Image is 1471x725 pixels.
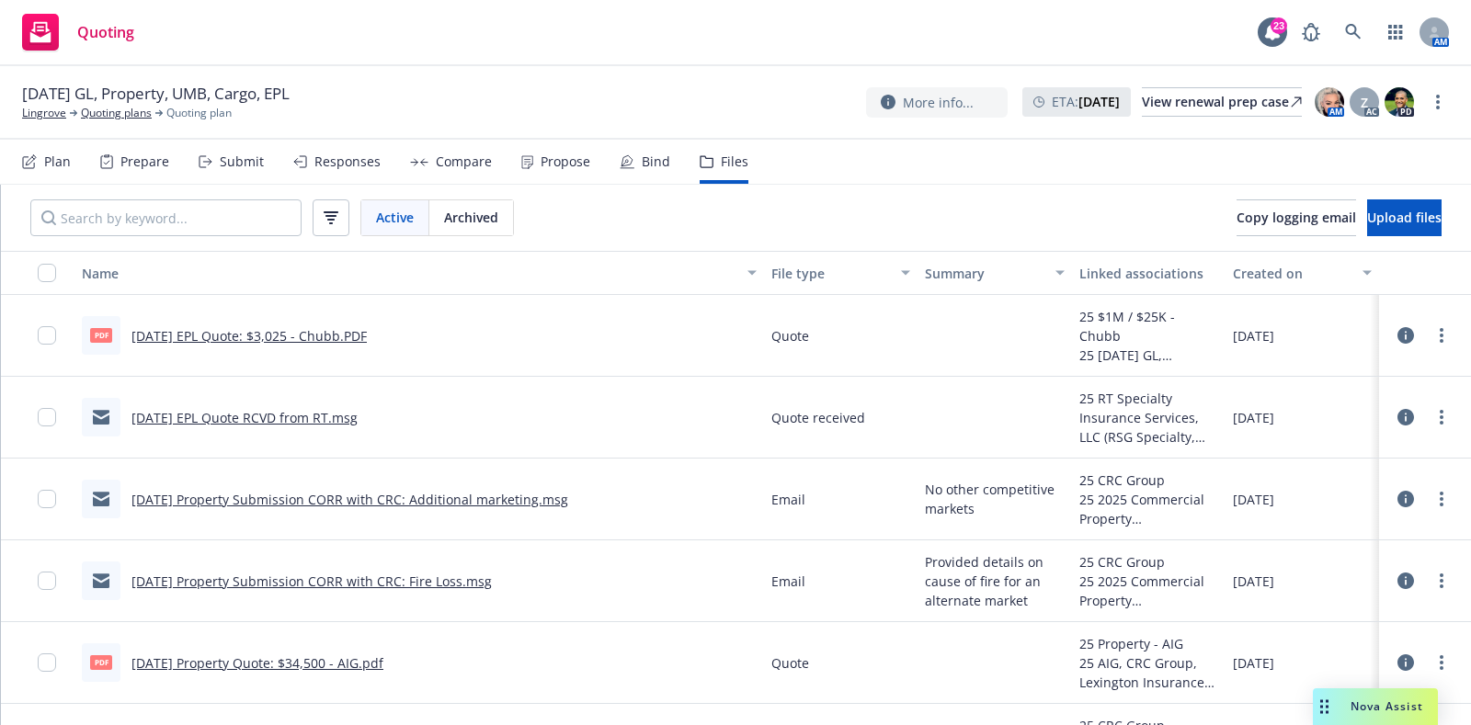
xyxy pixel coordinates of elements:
img: photo [1385,87,1414,117]
a: Quoting plans [81,105,152,121]
a: more [1431,651,1453,674]
div: Compare [436,154,492,169]
div: View renewal prep case [1142,88,1302,116]
span: Nova Assist [1351,698,1423,714]
div: Files [721,154,748,169]
div: Drag to move [1313,688,1336,725]
a: [DATE] EPL Quote RCVD from RT.msg [131,409,358,426]
div: 25 CRC Group [1079,470,1218,490]
span: [DATE] [1233,490,1274,509]
span: ETA : [1052,92,1120,111]
a: more [1427,91,1449,113]
div: 25 Property - AIG [1079,634,1218,653]
a: more [1431,488,1453,510]
span: No other competitive markets [925,480,1064,518]
a: Quoting [15,6,142,58]
div: 23 [1271,17,1287,34]
div: 25 CRC Group [1079,552,1218,572]
button: Name [74,251,764,295]
span: [DATE] [1233,408,1274,427]
div: Submit [220,154,264,169]
span: [DATE] [1233,653,1274,673]
span: Active [376,208,414,227]
span: Provided details on cause of fire for an alternate market [925,552,1064,610]
span: [DATE] [1233,326,1274,346]
button: Copy logging email [1237,199,1356,236]
strong: [DATE] [1078,93,1120,110]
button: Created on [1226,251,1379,295]
span: Email [771,490,805,509]
input: Toggle Row Selected [38,653,56,672]
div: Created on [1233,264,1351,283]
a: [DATE] EPL Quote: $3,025 - Chubb.PDF [131,327,367,345]
span: Quoting plan [166,105,232,121]
div: Linked associations [1079,264,1218,283]
input: Toggle Row Selected [38,408,56,426]
div: Responses [314,154,381,169]
span: Copy logging email [1237,209,1356,226]
span: [DATE] [1233,572,1274,591]
input: Toggle Row Selected [38,490,56,508]
button: Summary [918,251,1071,295]
span: Upload files [1367,209,1442,226]
div: 25 $1M / $25K - Chubb [1079,307,1218,346]
a: [DATE] Property Quote: $34,500 - AIG.pdf [131,654,383,672]
img: photo [1315,87,1344,117]
div: Prepare [120,154,169,169]
a: more [1431,570,1453,592]
div: Bind [642,154,670,169]
a: [DATE] Property Submission CORR with CRC: Fire Loss.msg [131,572,492,590]
span: Quote [771,326,809,346]
div: 25 2025 Commercial Property [1079,490,1218,528]
a: Switch app [1377,14,1414,51]
button: Upload files [1367,199,1442,236]
div: 25 2025 Commercial Property [1079,572,1218,610]
button: File type [764,251,918,295]
div: Name [82,264,736,283]
input: Select all [38,264,56,282]
span: pdf [90,655,112,669]
span: Quoting [77,25,134,40]
span: Z [1361,93,1368,112]
div: 25 [DATE] GL, Property, UMB, Cargo, EPL [1079,346,1218,365]
div: 25 AIG, CRC Group, Lexington Insurance Company - Property - AIG [1079,653,1218,692]
input: Toggle Row Selected [38,326,56,345]
div: Propose [541,154,590,169]
input: Search by keyword... [30,199,302,236]
a: Search [1335,14,1372,51]
button: Linked associations [1072,251,1226,295]
a: [DATE] Property Submission CORR with CRC: Additional marketing.msg [131,491,568,508]
div: File type [771,264,890,283]
span: [DATE] GL, Property, UMB, Cargo, EPL [22,83,290,105]
a: View renewal prep case [1142,87,1302,117]
span: More info... [903,93,974,112]
a: Report a Bug [1293,14,1329,51]
span: Archived [444,208,498,227]
button: More info... [866,87,1008,118]
a: more [1431,324,1453,346]
div: Plan [44,154,71,169]
button: Nova Assist [1313,688,1438,725]
span: Quote [771,653,809,673]
input: Toggle Row Selected [38,572,56,590]
span: Quote received [771,408,865,427]
div: 25 RT Specialty Insurance Services, LLC (RSG Specialty, LLC) [1079,389,1218,447]
a: Lingrove [22,105,66,121]
span: Email [771,572,805,591]
div: Summary [925,264,1043,283]
a: more [1431,406,1453,428]
span: PDF [90,328,112,342]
